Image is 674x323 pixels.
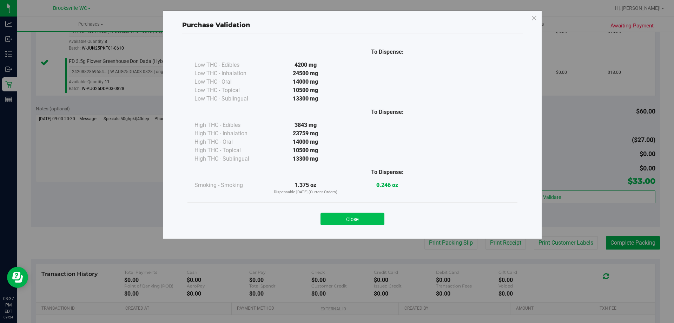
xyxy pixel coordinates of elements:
[194,155,265,163] div: High THC - Sublingual
[265,155,346,163] div: 13300 mg
[194,69,265,78] div: Low THC - Inhalation
[265,138,346,146] div: 14000 mg
[194,121,265,129] div: High THC - Edibles
[265,129,346,138] div: 23759 mg
[265,86,346,95] div: 10500 mg
[194,78,265,86] div: Low THC - Oral
[7,267,28,288] iframe: Resource center
[265,78,346,86] div: 14000 mg
[194,138,265,146] div: High THC - Oral
[265,121,346,129] div: 3843 mg
[346,168,428,176] div: To Dispense:
[182,21,250,29] span: Purchase Validation
[321,213,384,225] button: Close
[265,146,346,155] div: 10500 mg
[346,108,428,116] div: To Dispense:
[376,182,398,188] strong: 0.246 oz
[265,189,346,195] p: Dispensable [DATE] (Current Orders)
[194,86,265,95] div: Low THC - Topical
[194,61,265,69] div: Low THC - Edibles
[346,48,428,56] div: To Dispense:
[194,181,265,189] div: Smoking - Smoking
[265,95,346,103] div: 13300 mg
[194,95,265,103] div: Low THC - Sublingual
[265,181,346,195] div: 1.375 oz
[265,61,346,69] div: 4200 mg
[194,129,265,138] div: High THC - Inhalation
[265,69,346,78] div: 24500 mg
[194,146,265,155] div: High THC - Topical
